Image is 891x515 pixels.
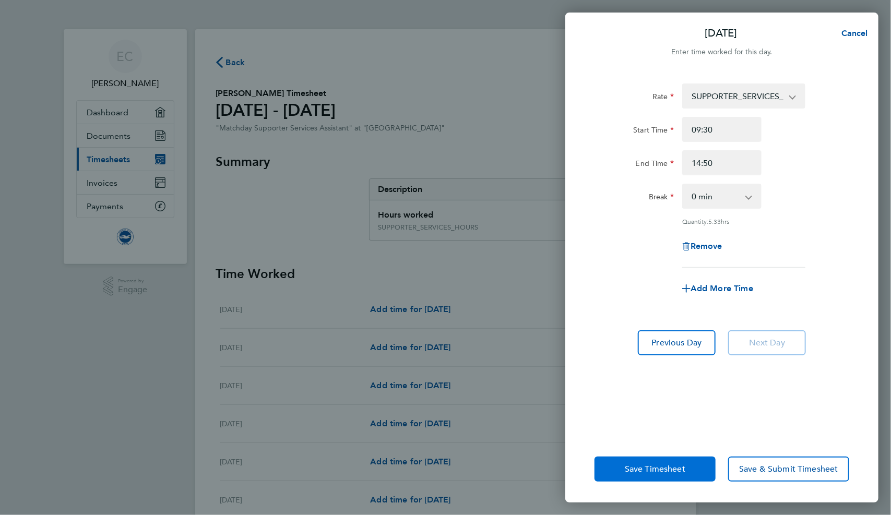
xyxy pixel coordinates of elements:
[682,242,722,250] button: Remove
[682,217,805,225] div: Quantity: hrs
[638,330,716,355] button: Previous Day
[691,283,753,293] span: Add More Time
[825,23,878,44] button: Cancel
[652,338,702,348] span: Previous Day
[649,192,674,205] label: Break
[728,457,849,482] button: Save & Submit Timesheet
[705,26,738,41] p: [DATE]
[633,125,674,138] label: Start Time
[838,28,868,38] span: Cancel
[691,241,722,251] span: Remove
[652,92,674,104] label: Rate
[682,117,762,142] input: E.g. 08:00
[595,457,716,482] button: Save Timesheet
[739,464,838,474] span: Save & Submit Timesheet
[625,464,685,474] span: Save Timesheet
[636,159,674,171] label: End Time
[682,284,753,293] button: Add More Time
[708,217,721,225] span: 5.33
[565,46,878,58] div: Enter time worked for this day.
[682,150,762,175] input: E.g. 18:00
